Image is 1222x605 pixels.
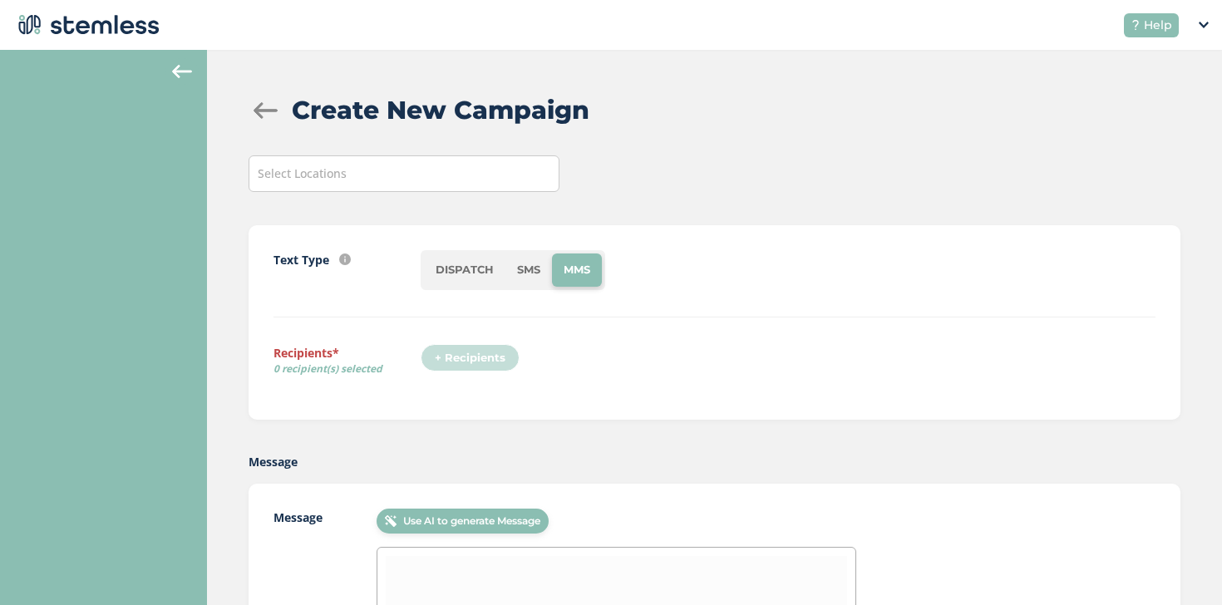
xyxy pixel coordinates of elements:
[273,344,421,382] label: Recipients*
[403,514,540,529] span: Use AI to generate Message
[377,509,549,534] button: Use AI to generate Message
[258,165,347,181] span: Select Locations
[552,253,602,287] li: MMS
[172,65,192,78] img: icon-arrow-back-accent-c549486e.svg
[424,253,505,287] li: DISPATCH
[1144,17,1172,34] span: Help
[339,253,351,265] img: icon-info-236977d2.svg
[249,453,298,470] label: Message
[1139,525,1222,605] iframe: Chat Widget
[273,251,329,268] label: Text Type
[1131,20,1141,30] img: icon-help-white-03924b79.svg
[1199,22,1209,28] img: icon_down-arrow-small-66adaf34.svg
[292,91,589,129] h2: Create New Campaign
[273,362,421,376] span: 0 recipient(s) selected
[13,8,160,42] img: logo-dark-0685b13c.svg
[505,253,552,287] li: SMS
